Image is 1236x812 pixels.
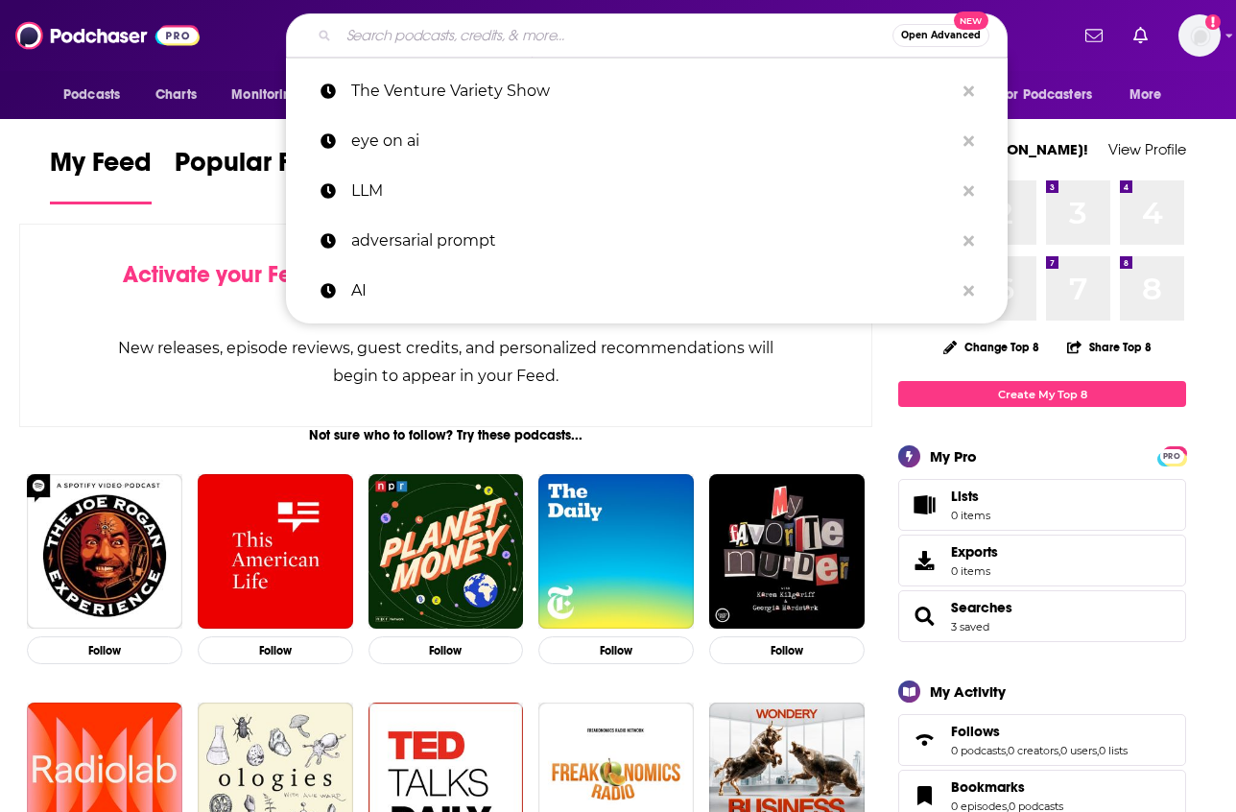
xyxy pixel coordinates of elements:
[898,479,1186,531] a: Lists
[286,266,1008,316] a: AI
[1078,19,1110,52] a: Show notifications dropdown
[286,116,1008,166] a: eye on ai
[951,723,1000,740] span: Follows
[987,77,1120,113] button: open menu
[898,714,1186,766] span: Follows
[951,488,979,505] span: Lists
[175,146,338,204] a: Popular Feed
[898,535,1186,586] a: Exports
[50,77,145,113] button: open menu
[198,474,353,630] img: This American Life
[116,261,775,317] div: by following Podcasts, Creators, Lists, and other Users!
[951,778,1025,796] span: Bookmarks
[286,13,1008,58] div: Search podcasts, credits, & more...
[905,727,943,753] a: Follows
[198,636,353,664] button: Follow
[155,82,197,108] span: Charts
[63,82,120,108] span: Podcasts
[19,427,872,443] div: Not sure who to follow? Try these podcasts...
[1160,448,1183,463] a: PRO
[951,543,998,561] span: Exports
[1066,328,1153,366] button: Share Top 8
[286,66,1008,116] a: The Venture Variety Show
[1126,19,1155,52] a: Show notifications dropdown
[1006,744,1008,757] span: ,
[351,166,954,216] p: LLM
[951,620,989,633] a: 3 saved
[951,599,1012,616] a: Searches
[1160,449,1183,464] span: PRO
[175,146,338,190] span: Popular Feed
[905,491,943,518] span: Lists
[351,116,954,166] p: eye on ai
[351,266,954,316] p: AI
[15,17,200,54] img: Podchaser - Follow, Share and Rate Podcasts
[1129,82,1162,108] span: More
[1205,14,1221,30] svg: Add a profile image
[951,488,990,505] span: Lists
[901,31,981,40] span: Open Advanced
[905,603,943,630] a: Searches
[286,166,1008,216] a: LLM
[951,744,1006,757] a: 0 podcasts
[951,723,1128,740] a: Follows
[1099,744,1128,757] a: 0 lists
[123,260,320,289] span: Activate your Feed
[286,216,1008,266] a: adversarial prompt
[932,335,1051,359] button: Change Top 8
[351,216,954,266] p: adversarial prompt
[951,509,990,522] span: 0 items
[905,547,943,574] span: Exports
[1178,14,1221,57] span: Logged in as AnthonyLam
[951,564,998,578] span: 0 items
[50,146,152,204] a: My Feed
[368,474,524,630] img: Planet Money
[538,636,694,664] button: Follow
[709,636,865,664] button: Follow
[1008,744,1058,757] a: 0 creators
[218,77,324,113] button: open menu
[231,82,299,108] span: Monitoring
[116,334,775,390] div: New releases, episode reviews, guest credits, and personalized recommendations will begin to appe...
[1097,744,1099,757] span: ,
[368,636,524,664] button: Follow
[339,20,892,51] input: Search podcasts, credits, & more...
[538,474,694,630] img: The Daily
[1116,77,1186,113] button: open menu
[1178,14,1221,57] img: User Profile
[709,474,865,630] img: My Favorite Murder with Karen Kilgariff and Georgia Hardstark
[898,590,1186,642] span: Searches
[143,77,208,113] a: Charts
[1060,744,1097,757] a: 0 users
[930,447,977,466] div: My Pro
[351,66,954,116] p: The Venture Variety Show
[954,12,988,30] span: New
[50,146,152,190] span: My Feed
[27,636,182,664] button: Follow
[951,778,1063,796] a: Bookmarks
[898,381,1186,407] a: Create My Top 8
[1000,82,1092,108] span: For Podcasters
[1108,140,1186,158] a: View Profile
[892,24,989,47] button: Open AdvancedNew
[905,782,943,809] a: Bookmarks
[1178,14,1221,57] button: Show profile menu
[930,682,1006,701] div: My Activity
[1058,744,1060,757] span: ,
[27,474,182,630] img: The Joe Rogan Experience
